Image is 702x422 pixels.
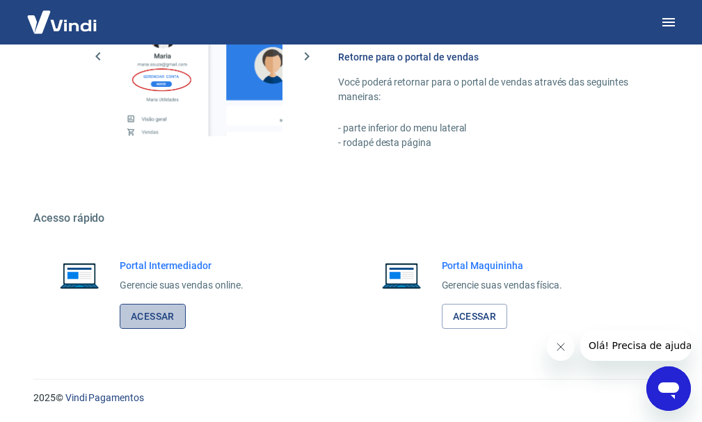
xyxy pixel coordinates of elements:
[33,211,669,225] h5: Acesso rápido
[65,392,144,403] a: Vindi Pagamentos
[580,330,691,361] iframe: Mensagem da empresa
[120,278,244,293] p: Gerencie suas vendas online.
[8,10,117,21] span: Olá! Precisa de ajuda?
[372,259,431,292] img: Imagem de um notebook aberto
[442,278,563,293] p: Gerencie suas vendas física.
[50,259,109,292] img: Imagem de um notebook aberto
[338,136,635,150] p: - rodapé desta página
[120,259,244,273] h6: Portal Intermediador
[120,304,186,330] a: Acessar
[646,366,691,411] iframe: Botão para abrir a janela de mensagens
[338,75,635,104] p: Você poderá retornar para o portal de vendas através das seguintes maneiras:
[33,391,669,405] p: 2025 ©
[442,259,563,273] h6: Portal Maquininha
[338,121,635,136] p: - parte inferior do menu lateral
[442,304,508,330] a: Acessar
[547,333,575,361] iframe: Fechar mensagem
[338,50,635,64] h6: Retorne para o portal de vendas
[17,1,107,43] img: Vindi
